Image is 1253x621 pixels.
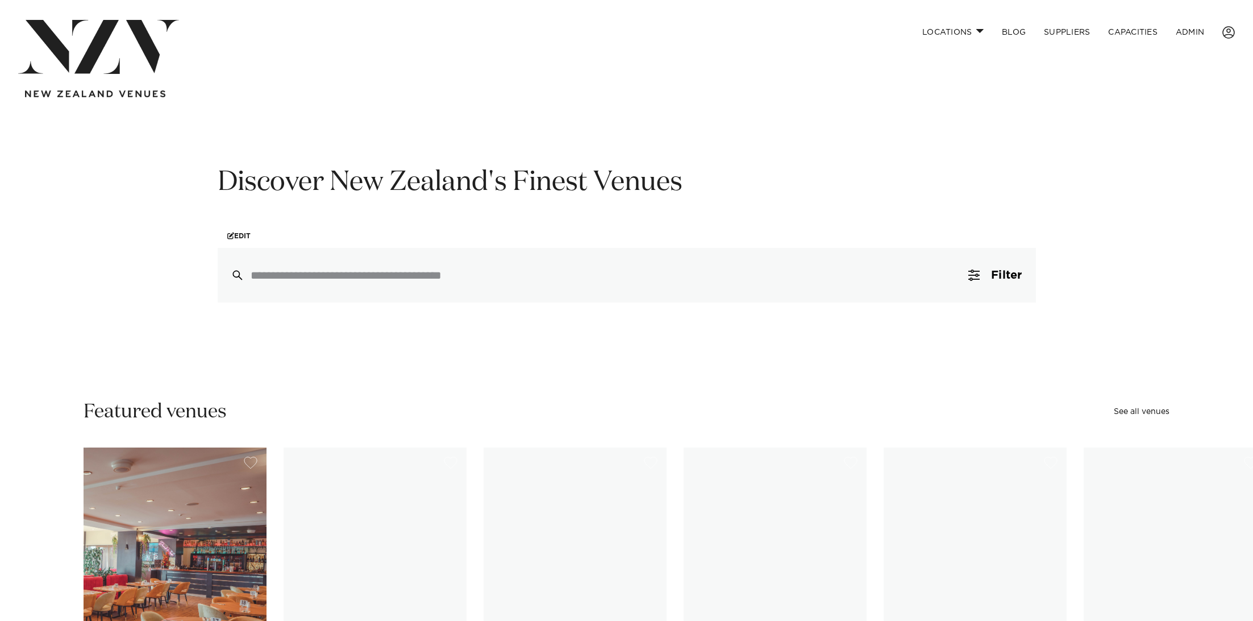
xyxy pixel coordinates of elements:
h2: Featured venues [84,399,227,425]
img: new-zealand-venues-text.png [25,90,165,98]
a: SUPPLIERS [1035,20,1099,44]
a: ADMIN [1167,20,1213,44]
a: See all venues [1114,408,1169,416]
a: Locations [913,20,993,44]
button: Filter [955,248,1035,303]
a: Capacities [1099,20,1167,44]
a: Edit [218,223,260,248]
img: nzv-logo.png [18,20,179,74]
span: Filter [991,270,1022,281]
h1: Discover New Zealand's Finest Venues [218,165,1036,201]
a: BLOG [993,20,1035,44]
